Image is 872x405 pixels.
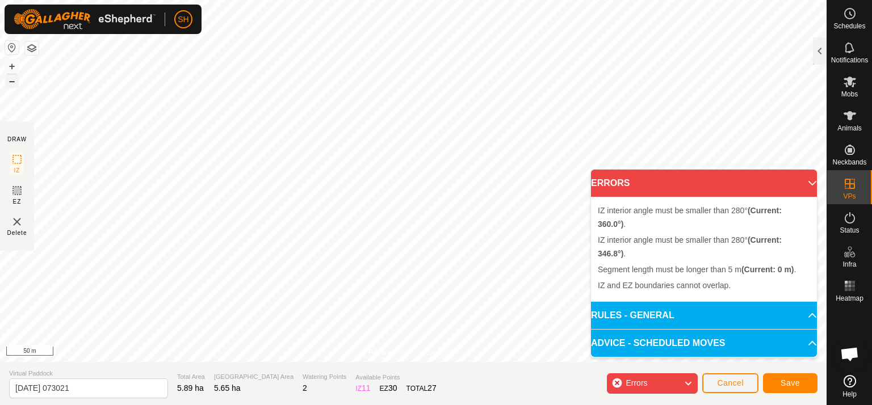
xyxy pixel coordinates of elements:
span: ADVICE - SCHEDULED MOVES [591,336,725,350]
span: [GEOGRAPHIC_DATA] Area [214,372,294,382]
span: 27 [427,383,437,393]
div: DRAW [7,135,27,144]
a: Privacy Policy [368,347,411,357]
button: Map Layers [25,41,39,55]
span: RULES - GENERAL [591,309,674,322]
span: Animals [837,125,862,132]
span: ERRORS [591,176,630,190]
span: IZ and EZ boundaries cannot overlap. [598,281,731,290]
span: IZ interior angle must be smaller than 280° . [598,235,782,258]
a: Contact Us [425,347,458,357]
span: 11 [362,383,371,393]
img: Gallagher Logo [14,9,156,29]
span: Help [842,391,857,398]
span: Status [840,227,859,234]
span: IZ [14,166,20,175]
span: Heatmap [836,295,863,302]
span: Errors [626,378,647,387]
button: – [5,74,19,88]
span: 2 [303,383,307,393]
span: Save [781,378,800,387]
div: IZ [355,382,370,394]
img: VP [10,215,24,229]
span: Notifications [831,57,868,64]
div: TOTAL [406,382,437,394]
span: Available Points [355,373,436,382]
span: EZ [13,197,22,206]
button: + [5,60,19,73]
span: IZ interior angle must be smaller than 280° . [598,206,782,229]
span: Segment length must be longer than 5 m . [598,265,796,274]
button: Cancel [702,373,758,393]
p-accordion-content: ERRORS [591,197,817,301]
p-accordion-header: ERRORS [591,170,817,197]
b: (Current: 0 m) [741,265,794,274]
span: Virtual Paddock [9,369,168,378]
button: Reset Map [5,41,19,54]
span: Mobs [841,91,858,98]
span: 30 [388,383,397,393]
a: Open chat [833,337,867,371]
span: SH [178,14,188,26]
span: 5.65 ha [214,383,241,393]
span: Infra [842,261,856,268]
span: 5.89 ha [177,383,204,393]
span: Total Area [177,372,205,382]
span: Cancel [717,378,744,387]
span: Schedules [833,23,865,29]
span: Neckbands [832,159,866,166]
a: Help [827,370,872,402]
span: Watering Points [303,372,346,382]
span: VPs [843,193,856,200]
p-accordion-header: ADVICE - SCHEDULED MOVES [591,330,817,357]
button: Save [763,373,817,393]
div: EZ [380,382,397,394]
span: Delete [7,229,27,237]
p-accordion-header: RULES - GENERAL [591,302,817,329]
